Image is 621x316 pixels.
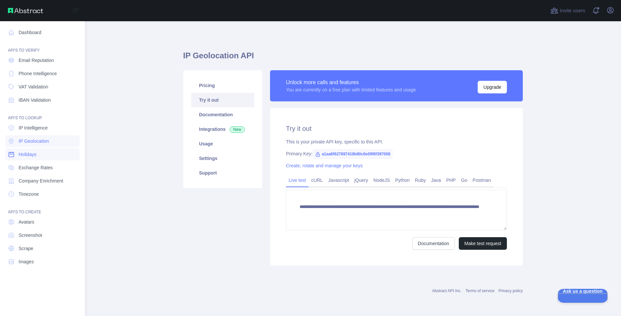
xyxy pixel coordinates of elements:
a: Settings [191,151,254,166]
span: VAT Validation [19,83,48,90]
div: Unlock more calls and features [286,79,416,86]
span: Screenshot [19,232,42,238]
a: jQuery [352,175,371,185]
span: IBAN Validation [19,97,51,103]
div: You are currently on a free plan with limited features and usage [286,86,416,93]
a: VAT Validation [5,81,80,93]
a: Privacy policy [499,289,523,293]
a: Support [191,166,254,180]
button: Invite users [549,5,586,16]
span: IP Geolocation [19,138,49,144]
a: Exchange Rates [5,162,80,174]
a: Documentation [191,107,254,122]
div: API'S TO LOOKUP [5,107,80,121]
span: a1aa6f627697419b80c6e09f8f397008 [312,149,393,159]
h1: IP Geolocation API [183,50,523,66]
a: cURL [309,175,325,185]
a: IBAN Validation [5,94,80,106]
span: Avatars [19,219,34,225]
a: Holidays [5,148,80,160]
a: Integrations New [191,122,254,136]
a: Abstract API Inc. [432,289,462,293]
span: Exchange Rates [19,164,53,171]
div: This is your private API key, specific to this API. [286,138,507,145]
button: Make test request [459,237,507,250]
a: Ruby [412,175,429,185]
a: Usage [191,136,254,151]
a: Create, rotate and manage your keys [286,163,363,168]
a: Pricing [191,78,254,93]
span: Invite users [560,7,585,15]
a: Scrape [5,242,80,254]
img: Abstract API [8,8,43,13]
a: Java [429,175,444,185]
a: Avatars [5,216,80,228]
a: Python [392,175,412,185]
span: New [230,126,245,133]
a: Timezone [5,188,80,200]
span: Holidays [19,151,36,158]
iframe: Help Scout Beacon - Open [558,289,608,303]
span: Timezone [19,191,39,197]
a: Terms of service [465,289,494,293]
a: Documentation [412,237,455,250]
a: Email Reputation [5,54,80,66]
a: Try it out [191,93,254,107]
button: Upgrade [478,81,507,93]
a: Javascript [325,175,352,185]
a: Company Enrichment [5,175,80,187]
a: Images [5,256,80,268]
div: API'S TO CREATE [5,201,80,215]
a: Postman [470,175,494,185]
span: Email Reputation [19,57,54,64]
a: IP Intelligence [5,122,80,134]
a: Live test [286,175,309,185]
a: PHP [444,175,458,185]
div: API'S TO VERIFY [5,40,80,53]
a: Screenshot [5,229,80,241]
span: Company Enrichment [19,178,63,184]
span: Images [19,258,34,265]
div: Primary Key: [286,150,507,157]
h2: Try it out [286,124,507,133]
span: Scrape [19,245,33,252]
span: IP Intelligence [19,125,48,131]
span: Phone Intelligence [19,70,57,77]
a: Dashboard [5,26,80,38]
a: IP Geolocation [5,135,80,147]
a: Go [458,175,470,185]
a: NodeJS [371,175,392,185]
a: Phone Intelligence [5,68,80,79]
